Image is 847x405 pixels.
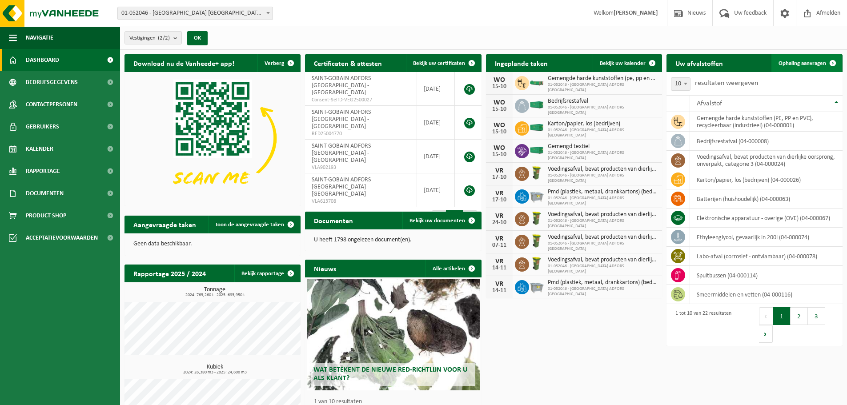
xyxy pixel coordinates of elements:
div: 17-10 [490,197,508,203]
span: Voedingsafval, bevat producten van dierlijke oorsprong, onverpakt, categorie 3 [548,257,658,264]
td: gemengde harde kunststoffen (PE, PP en PVC), recycleerbaar (industrieel) (04-000001) [690,112,843,132]
td: karton/papier, los (bedrijven) (04-000026) [690,170,843,189]
span: 10 [671,78,690,90]
span: Bekijk uw kalender [600,60,646,66]
span: Gebruikers [26,116,59,138]
div: 14-11 [490,288,508,294]
button: Next [759,325,773,343]
span: 01-052046 - [GEOGRAPHIC_DATA] ADFORS [GEOGRAPHIC_DATA] [548,264,658,274]
span: Afvalstof [697,100,722,107]
td: batterijen (huishoudelijk) (04-000063) [690,189,843,209]
td: elektronische apparatuur - overige (OVE) (04-000067) [690,209,843,228]
img: HK-XC-40-GN-00 [529,146,544,154]
div: 07-11 [490,242,508,249]
span: 2024: 26,380 m3 - 2025: 24,600 m3 [129,370,301,375]
span: Gemengd textiel [548,143,658,150]
a: Bekijk uw certificaten [406,54,481,72]
button: Verberg [257,54,300,72]
td: bedrijfsrestafval (04-000008) [690,132,843,151]
button: Vestigingen(2/2) [124,31,182,44]
div: WO [490,99,508,106]
a: Wat betekent de nieuwe RED-richtlijn voor u als klant? [307,279,479,390]
a: Bekijk uw kalender [593,54,661,72]
span: Verberg [265,60,284,66]
button: 1 [773,307,791,325]
h2: Download nu de Vanheede+ app! [124,54,243,72]
td: [DATE] [417,72,455,106]
h2: Rapportage 2025 / 2024 [124,265,215,282]
span: Vestigingen [129,32,170,45]
span: Bedrijfsgegevens [26,71,78,93]
span: Pmd (plastiek, metaal, drankkartons) (bedrijven) [548,188,658,196]
button: 2 [791,307,808,325]
label: resultaten weergeven [695,80,758,87]
img: WB-0060-HPE-GN-50 [529,233,544,249]
span: 01-052046 - SAINT-GOBAIN ADFORS BELGIUM - BUGGENHOUT [118,7,273,20]
img: HK-XC-40-GN-00 [529,124,544,132]
div: VR [490,281,508,288]
div: VR [490,235,508,242]
span: 01-052046 - SAINT-GOBAIN ADFORS BELGIUM - BUGGENHOUT [117,7,273,20]
td: [DATE] [417,173,455,207]
span: Acceptatievoorwaarden [26,227,98,249]
a: Ophaling aanvragen [771,54,842,72]
span: Pmd (plastiek, metaal, drankkartons) (bedrijven) [548,279,658,286]
span: 01-052046 - [GEOGRAPHIC_DATA] ADFORS [GEOGRAPHIC_DATA] [548,150,658,161]
h3: Tonnage [129,287,301,297]
span: Product Shop [26,205,66,227]
h2: Nieuws [305,260,345,277]
img: Download de VHEPlus App [124,72,301,204]
td: labo-afval (corrosief - ontvlambaar) (04-000078) [690,247,843,266]
img: WB-0060-HPE-GN-50 [529,165,544,180]
span: Wat betekent de nieuwe RED-richtlijn voor u als klant? [313,366,467,382]
img: WB-2500-GAL-GY-01 [529,279,544,294]
span: 01-052046 - [GEOGRAPHIC_DATA] ADFORS [GEOGRAPHIC_DATA] [548,173,658,184]
span: Karton/papier, los (bedrijven) [548,120,658,128]
td: voedingsafval, bevat producten van dierlijke oorsprong, onverpakt, categorie 3 (04-000024) [690,151,843,170]
strong: [PERSON_NAME] [614,10,658,16]
h2: Documenten [305,212,362,229]
span: Voedingsafval, bevat producten van dierlijke oorsprong, onverpakt, categorie 3 [548,234,658,241]
span: Voedingsafval, bevat producten van dierlijke oorsprong, onverpakt, categorie 3 [548,211,658,218]
img: HK-XC-10-GN-00 [529,78,544,86]
td: spuitbussen (04-000114) [690,266,843,285]
p: U heeft 1798 ongelezen document(en). [314,237,472,243]
p: Geen data beschikbaar. [133,241,292,247]
span: 01-052046 - [GEOGRAPHIC_DATA] ADFORS [GEOGRAPHIC_DATA] [548,241,658,252]
div: VR [490,167,508,174]
span: SAINT-GOBAIN ADFORS [GEOGRAPHIC_DATA] - [GEOGRAPHIC_DATA] [312,109,371,130]
span: 01-052046 - [GEOGRAPHIC_DATA] ADFORS [GEOGRAPHIC_DATA] [548,105,658,116]
td: [DATE] [417,140,455,173]
div: 15-10 [490,152,508,158]
a: Bekijk rapportage [234,265,300,282]
span: Documenten [26,182,64,205]
img: HK-XC-40-GN-00 [529,101,544,109]
span: Rapportage [26,160,60,182]
span: VLA902193 [312,164,409,171]
span: Navigatie [26,27,53,49]
span: 01-052046 - [GEOGRAPHIC_DATA] ADFORS [GEOGRAPHIC_DATA] [548,286,658,297]
span: VLA613708 [312,198,409,205]
a: Toon de aangevraagde taken [208,216,300,233]
span: Consent-SelfD-VEG2500027 [312,96,409,104]
span: Bekijk uw certificaten [413,60,465,66]
span: SAINT-GOBAIN ADFORS [GEOGRAPHIC_DATA] - [GEOGRAPHIC_DATA] [312,143,371,164]
td: smeermiddelen en vetten (04-000116) [690,285,843,304]
span: Toon de aangevraagde taken [215,222,284,228]
count: (2/2) [158,35,170,41]
div: 14-11 [490,265,508,271]
span: RED25004770 [312,130,409,137]
span: Ophaling aanvragen [779,60,826,66]
td: [DATE] [417,106,455,140]
span: Voedingsafval, bevat producten van dierlijke oorsprong, onverpakt, categorie 3 [548,166,658,173]
h2: Uw afvalstoffen [666,54,732,72]
span: 01-052046 - [GEOGRAPHIC_DATA] ADFORS [GEOGRAPHIC_DATA] [548,82,658,93]
span: Bedrijfsrestafval [548,98,658,105]
span: 2024: 763,260 t - 2025: 693,950 t [129,293,301,297]
span: Bekijk uw documenten [409,218,465,224]
button: OK [187,31,208,45]
div: 15-10 [490,129,508,135]
h2: Certificaten & attesten [305,54,391,72]
div: WO [490,122,508,129]
span: Gemengde harde kunststoffen (pe, pp en pvc), recycleerbaar (industrieel) [548,75,658,82]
